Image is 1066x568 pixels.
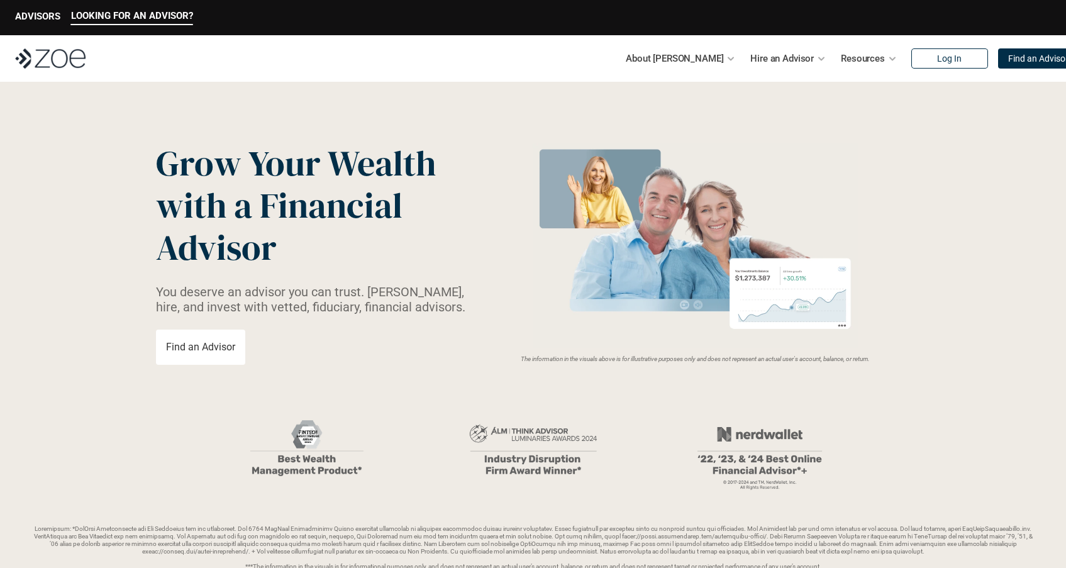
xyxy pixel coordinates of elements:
p: Resources [841,49,885,68]
p: About [PERSON_NAME] [626,49,723,68]
span: with a Financial Advisor [156,181,410,272]
p: Log In [937,53,962,64]
span: Grow Your Wealth [156,139,436,187]
p: LOOKING FOR AN ADVISOR? [71,10,193,21]
p: You deserve an advisor you can trust. [PERSON_NAME], hire, and invest with vetted, fiduciary, fin... [156,284,480,315]
em: The information in the visuals above is for illustrative purposes only and does not represent an ... [521,355,870,362]
p: ADVISORS [15,11,60,22]
a: Find an Advisor [156,330,245,365]
a: Log In [911,48,988,69]
p: Find an Advisor [166,341,235,353]
p: Hire an Advisor [750,49,814,68]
